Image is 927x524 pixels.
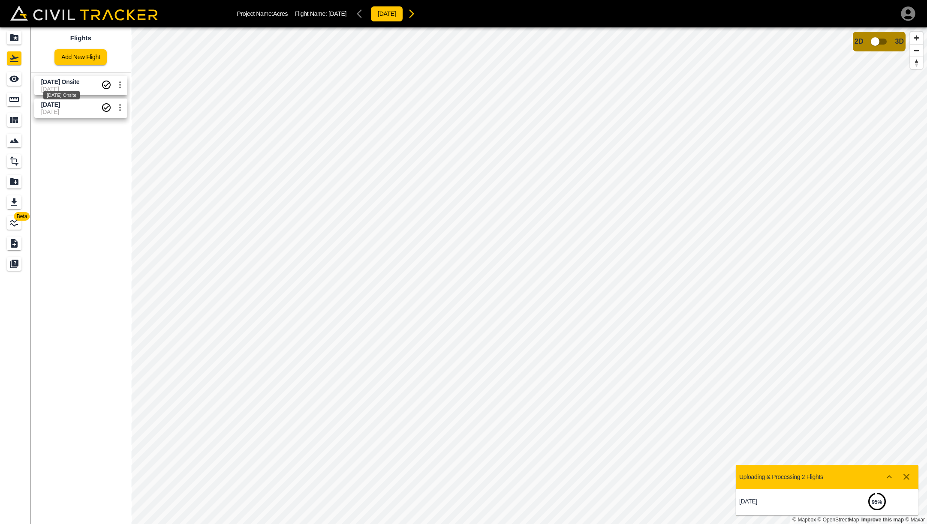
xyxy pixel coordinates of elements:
[131,27,927,524] canvas: Map
[237,10,288,17] p: Project Name: Acres
[739,498,827,505] p: [DATE]
[910,44,923,57] button: Zoom out
[895,38,904,45] span: 3D
[792,517,816,523] a: Mapbox
[370,6,403,22] button: [DATE]
[872,499,882,505] strong: 95 %
[905,517,925,523] a: Maxar
[881,468,898,485] button: Show more
[861,517,904,523] a: Map feedback
[818,517,859,523] a: OpenStreetMap
[739,473,823,480] p: Uploading & Processing 2 Flights
[328,10,346,17] span: [DATE]
[855,38,863,45] span: 2D
[295,10,346,17] p: Flight Name:
[10,6,158,21] img: Civil Tracker
[910,57,923,69] button: Reset bearing to north
[910,32,923,44] button: Zoom in
[43,91,80,99] div: [DATE] Onsite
